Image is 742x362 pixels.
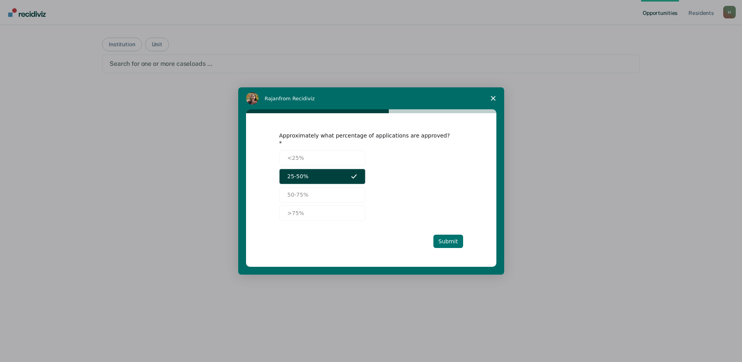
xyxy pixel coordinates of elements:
span: >75% [287,209,304,217]
button: >75% [279,206,365,221]
button: 25-50% [279,169,365,184]
span: 50-75% [287,191,309,199]
span: Close survey [482,87,504,109]
button: Submit [433,235,463,248]
span: Rajan [265,96,279,101]
div: Approximately what percentage of applications are approved? [279,132,451,146]
span: 25-50% [287,172,309,181]
button: <25% [279,150,365,166]
span: from Recidiviz [279,96,315,101]
img: Profile image for Rajan [246,92,259,105]
button: 50-75% [279,187,365,203]
span: <25% [287,154,304,162]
